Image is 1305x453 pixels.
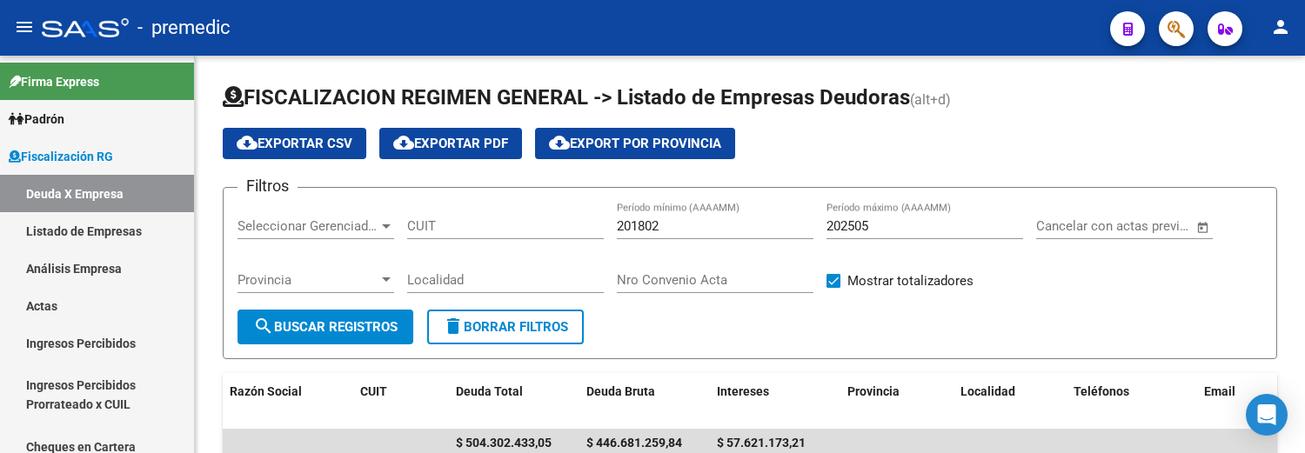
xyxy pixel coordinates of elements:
[223,128,366,159] button: Exportar CSV
[586,436,682,450] span: $ 446.681.259,84
[443,319,568,335] span: Borrar Filtros
[1246,394,1288,436] div: Open Intercom Messenger
[223,85,910,110] span: FISCALIZACION REGIMEN GENERAL -> Listado de Empresas Deudoras
[549,136,721,151] span: Export por Provincia
[427,310,584,344] button: Borrar Filtros
[9,110,64,129] span: Padrón
[579,373,710,430] datatable-header-cell: Deuda Bruta
[237,136,352,151] span: Exportar CSV
[238,272,378,288] span: Provincia
[137,9,231,47] span: - premedic
[586,384,655,398] span: Deuda Bruta
[360,384,387,398] span: CUIT
[456,384,523,398] span: Deuda Total
[535,128,735,159] button: Export por Provincia
[353,373,449,430] datatable-header-cell: CUIT
[14,17,35,37] mat-icon: menu
[1193,217,1213,237] button: Open calendar
[456,436,552,450] span: $ 504.302.433,05
[443,316,464,336] mat-icon: delete
[449,373,579,430] datatable-header-cell: Deuda Total
[379,128,522,159] button: Exportar PDF
[1270,17,1291,37] mat-icon: person
[393,136,508,151] span: Exportar PDF
[847,384,900,398] span: Provincia
[230,384,302,398] span: Razón Social
[847,270,974,291] span: Mostrar totalizadores
[1067,373,1197,430] datatable-header-cell: Teléfonos
[910,91,951,108] span: (alt+d)
[253,319,398,335] span: Buscar Registros
[393,132,414,153] mat-icon: cloud_download
[717,384,769,398] span: Intereses
[1204,384,1235,398] span: Email
[1074,384,1129,398] span: Teléfonos
[717,436,806,450] span: $ 57.621.173,21
[840,373,954,430] datatable-header-cell: Provincia
[9,72,99,91] span: Firma Express
[253,316,274,336] mat-icon: search
[238,310,413,344] button: Buscar Registros
[237,132,258,153] mat-icon: cloud_download
[9,147,113,166] span: Fiscalización RG
[223,373,353,430] datatable-header-cell: Razón Social
[238,218,378,234] span: Seleccionar Gerenciador
[710,373,840,430] datatable-header-cell: Intereses
[549,132,570,153] mat-icon: cloud_download
[960,384,1015,398] span: Localidad
[238,174,298,198] h3: Filtros
[954,373,1067,430] datatable-header-cell: Localidad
